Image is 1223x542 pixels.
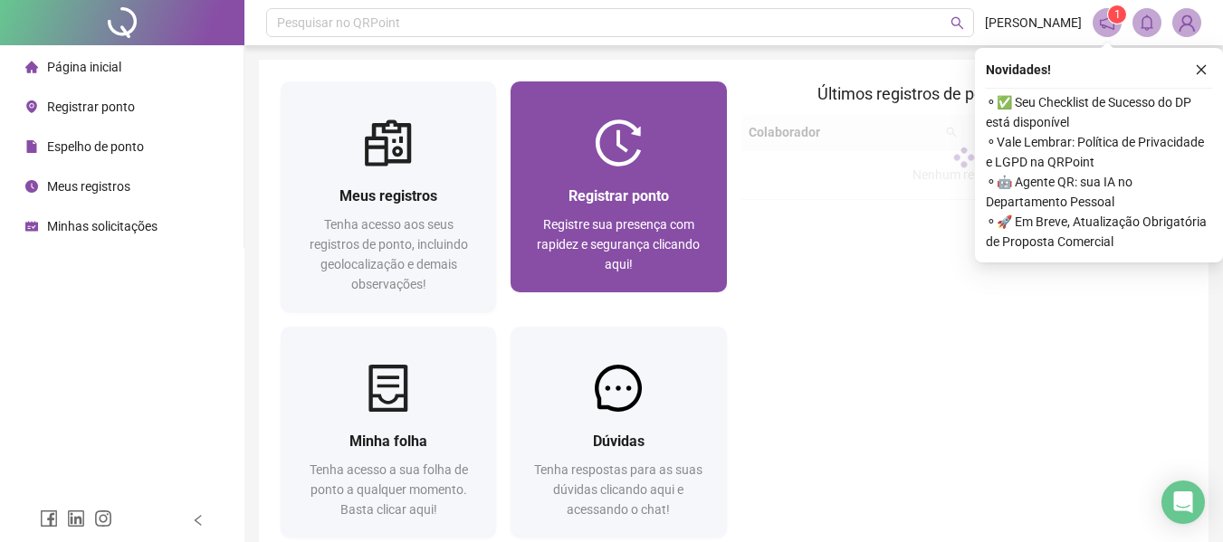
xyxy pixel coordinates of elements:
span: bell [1139,14,1155,31]
span: Minhas solicitações [47,219,158,233]
span: Dúvidas [593,433,645,450]
a: DúvidasTenha respostas para as suas dúvidas clicando aqui e acessando o chat! [511,327,726,537]
span: Últimos registros de ponto sincronizados [817,84,1110,103]
span: ⚬ 🚀 Em Breve, Atualização Obrigatória de Proposta Comercial [986,212,1212,252]
span: clock-circle [25,180,38,193]
span: facebook [40,509,58,528]
span: linkedin [67,509,85,528]
sup: 1 [1108,5,1126,24]
span: notification [1099,14,1115,31]
a: Registrar pontoRegistre sua presença com rapidez e segurança clicando aqui! [511,81,726,292]
span: Página inicial [47,60,121,74]
a: Minha folhaTenha acesso a sua folha de ponto a qualquer momento. Basta clicar aqui! [281,327,496,537]
span: Meus registros [47,179,130,194]
span: [PERSON_NAME] [985,13,1082,33]
span: Registrar ponto [47,100,135,114]
span: file [25,140,38,153]
a: Meus registrosTenha acesso aos seus registros de ponto, incluindo geolocalização e demais observa... [281,81,496,312]
span: ⚬ Vale Lembrar: Política de Privacidade e LGPD na QRPoint [986,132,1212,172]
span: Meus registros [339,187,437,204]
span: 1 [1114,8,1121,21]
span: search [951,16,964,30]
span: schedule [25,220,38,233]
span: Minha folha [349,433,427,450]
span: Tenha acesso a sua folha de ponto a qualquer momento. Basta clicar aqui! [310,462,468,517]
span: close [1195,63,1208,76]
span: ⚬ ✅ Seu Checklist de Sucesso do DP está disponível [986,92,1212,132]
span: left [192,514,205,527]
span: Espelho de ponto [47,139,144,154]
span: Novidades ! [986,60,1051,80]
span: environment [25,100,38,113]
span: instagram [94,509,112,528]
span: ⚬ 🤖 Agente QR: sua IA no Departamento Pessoal [986,172,1212,212]
span: Registre sua presença com rapidez e segurança clicando aqui! [537,217,700,271]
img: 87951 [1173,9,1200,36]
span: Registrar ponto [569,187,669,204]
span: Tenha acesso aos seus registros de ponto, incluindo geolocalização e demais observações! [310,217,468,291]
span: Tenha respostas para as suas dúvidas clicando aqui e acessando o chat! [534,462,702,517]
div: Open Intercom Messenger [1161,480,1205,524]
span: home [25,61,38,73]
